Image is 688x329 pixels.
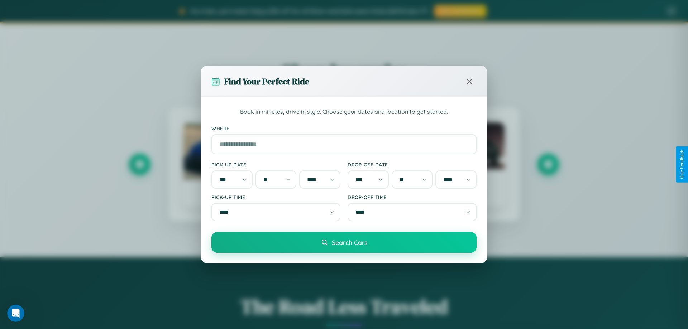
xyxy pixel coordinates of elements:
[224,76,309,87] h3: Find Your Perfect Ride
[211,107,477,117] p: Book in minutes, drive in style. Choose your dates and location to get started.
[348,194,477,200] label: Drop-off Time
[211,232,477,253] button: Search Cars
[211,161,340,168] label: Pick-up Date
[348,161,477,168] label: Drop-off Date
[211,125,477,131] label: Where
[332,238,367,246] span: Search Cars
[211,194,340,200] label: Pick-up Time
